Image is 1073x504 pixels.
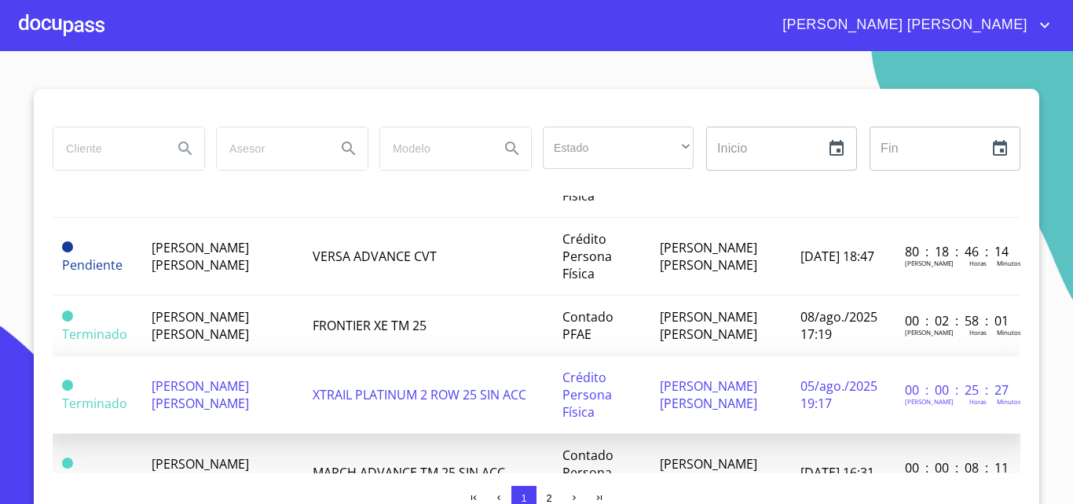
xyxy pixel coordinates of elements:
[800,308,877,343] span: 08/ago./2025 17:19
[562,447,613,498] span: Contado Persona Física
[771,13,1054,38] button: account of current user
[562,308,613,343] span: Contado PFAE
[660,455,757,490] span: [PERSON_NAME] [PERSON_NAME]
[800,248,874,265] span: [DATE] 18:47
[969,397,987,406] p: Horas
[53,127,160,170] input: search
[380,127,487,170] input: search
[313,248,437,265] span: VERSA ADVANCE CVT
[152,239,249,274] span: [PERSON_NAME] [PERSON_NAME]
[167,130,204,167] button: Search
[62,395,127,412] span: Terminado
[543,127,694,169] div: ​
[62,256,123,274] span: Pendiente
[62,326,127,343] span: Terminado
[905,259,954,267] p: [PERSON_NAME]
[800,464,874,481] span: [DATE] 16:31
[521,492,526,504] span: 1
[905,328,954,337] p: [PERSON_NAME]
[152,455,249,490] span: [PERSON_NAME] [PERSON_NAME]
[905,459,1011,476] p: 00 : 00 : 08 : 11
[997,328,1021,337] p: Minutos
[313,386,526,403] span: XTRAIL PLATINUM 2 ROW 25 SIN ACC
[62,241,73,252] span: Pendiente
[969,259,987,267] p: Horas
[905,397,954,406] p: [PERSON_NAME]
[660,377,757,412] span: [PERSON_NAME] [PERSON_NAME]
[562,230,612,282] span: Crédito Persona Física
[313,464,505,481] span: MARCH ADVANCE TM 25 SIN ACC
[969,328,987,337] p: Horas
[152,308,249,343] span: [PERSON_NAME] [PERSON_NAME]
[546,492,551,504] span: 2
[771,13,1035,38] span: [PERSON_NAME] [PERSON_NAME]
[905,312,1011,329] p: 00 : 02 : 58 : 01
[905,243,1011,260] p: 80 : 18 : 46 : 14
[493,130,531,167] button: Search
[997,259,1021,267] p: Minutos
[62,458,73,469] span: Terminado
[660,239,757,274] span: [PERSON_NAME] [PERSON_NAME]
[330,130,368,167] button: Search
[997,397,1021,406] p: Minutos
[152,377,249,412] span: [PERSON_NAME] [PERSON_NAME]
[313,317,427,334] span: FRONTIER XE TM 25
[660,308,757,343] span: [PERSON_NAME] [PERSON_NAME]
[62,473,127,490] span: Terminado
[800,377,877,412] span: 05/ago./2025 19:17
[217,127,324,170] input: search
[905,381,1011,399] p: 00 : 00 : 25 : 27
[62,380,73,391] span: Terminado
[62,311,73,322] span: Terminado
[562,369,612,421] span: Crédito Persona Física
